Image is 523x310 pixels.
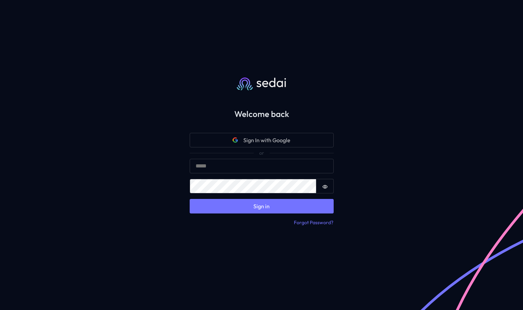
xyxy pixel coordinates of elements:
button: Google iconSign In with Google [190,133,334,147]
button: Forgot Password? [294,219,334,227]
svg: Google icon [233,137,238,143]
button: Sign in [190,199,334,213]
span: Sign In with Google [243,136,290,144]
h2: Welcome back [179,109,345,119]
button: Show password [316,179,334,193]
